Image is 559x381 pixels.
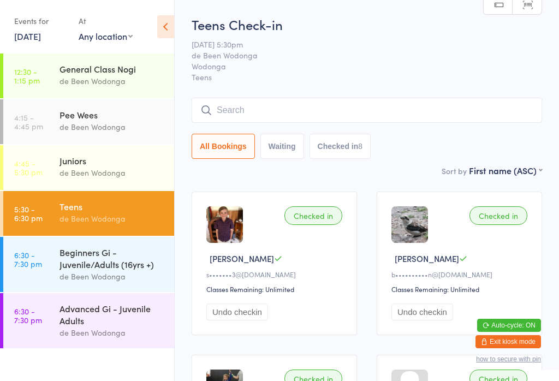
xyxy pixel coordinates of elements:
a: 4:15 -4:45 pmPee Weesde Been Wodonga [3,99,174,144]
button: All Bookings [192,134,255,159]
div: Events for [14,12,68,30]
img: image1713049614.png [391,206,428,243]
div: b••••••••••n@[DOMAIN_NAME] [391,270,531,279]
div: de Been Wodonga [60,75,165,87]
span: [DATE] 5:30pm [192,39,525,50]
div: Advanced Gi - Juvenile Adults [60,302,165,326]
time: 4:15 - 4:45 pm [14,113,43,130]
div: s•••••••3@[DOMAIN_NAME] [206,270,346,279]
button: Auto-cycle: ON [477,319,541,332]
span: [PERSON_NAME] [210,253,274,264]
a: [DATE] [14,30,41,42]
span: de Been Wodonga [192,50,525,61]
a: 5:30 -6:30 pmTeensde Been Wodonga [3,191,174,236]
div: Checked in [284,206,342,225]
time: 6:30 - 7:30 pm [14,307,42,324]
time: 4:45 - 5:30 pm [14,159,43,176]
span: Teens [192,72,542,82]
div: Any location [79,30,133,42]
button: Exit kiosk mode [475,335,541,348]
a: 6:30 -7:30 pmBeginners Gi - Juvenile/Adults (16yrs +)de Been Wodonga [3,237,174,292]
div: de Been Wodonga [60,326,165,339]
time: 5:30 - 6:30 pm [14,205,43,222]
div: de Been Wodonga [60,166,165,179]
time: 12:30 - 1:15 pm [14,67,40,85]
label: Sort by [442,165,467,176]
div: At [79,12,133,30]
a: 12:30 -1:15 pmGeneral Class Nogide Been Wodonga [3,53,174,98]
div: 8 [358,142,362,151]
div: de Been Wodonga [60,212,165,225]
a: 4:45 -5:30 pmJuniorsde Been Wodonga [3,145,174,190]
a: 6:30 -7:30 pmAdvanced Gi - Juvenile Adultsde Been Wodonga [3,293,174,348]
button: Checked in8 [310,134,371,159]
button: Waiting [260,134,304,159]
time: 6:30 - 7:30 pm [14,251,42,268]
input: Search [192,98,542,123]
div: Checked in [469,206,527,225]
h2: Teens Check-in [192,15,542,33]
div: Teens [60,200,165,212]
div: Classes Remaining: Unlimited [206,284,346,294]
button: Undo checkin [206,303,268,320]
div: Beginners Gi - Juvenile/Adults (16yrs +) [60,246,165,270]
button: Undo checkin [391,303,453,320]
div: de Been Wodonga [60,121,165,133]
img: image1713409066.png [206,206,243,243]
div: General Class Nogi [60,63,165,75]
button: how to secure with pin [476,355,541,363]
div: First name (ASC) [469,164,542,176]
div: de Been Wodonga [60,270,165,283]
span: [PERSON_NAME] [395,253,459,264]
div: Juniors [60,154,165,166]
div: Pee Wees [60,109,165,121]
span: Wodonga [192,61,525,72]
div: Classes Remaining: Unlimited [391,284,531,294]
